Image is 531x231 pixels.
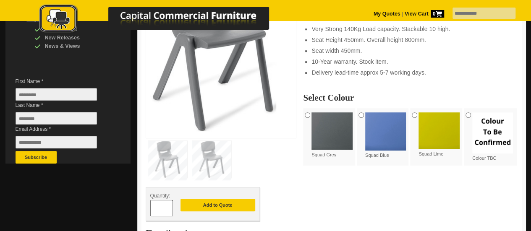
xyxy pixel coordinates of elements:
[303,93,517,102] h2: Select Colour
[311,112,353,158] label: Squad Grey
[472,112,513,153] img: Colour TBC
[405,11,444,17] strong: View Cart
[419,112,460,157] label: Squad Lime
[311,25,509,33] li: Very Strong 140Kg Load capacity. Stackable 10 high.
[311,36,509,44] li: Seat Height 450mm. Overall height 800mm.
[374,11,400,17] a: My Quotes
[16,112,97,125] input: Last Name *
[403,11,444,17] a: View Cart0
[311,68,509,77] li: Delivery lead-time approx 5-7 working days.
[472,112,513,161] label: Colour TBC
[311,112,353,150] img: Squad Grey
[365,112,406,151] img: Squad Blue
[311,47,509,55] li: Seat width 450mm.
[150,193,170,199] span: Quantity:
[16,77,110,86] span: First Name *
[365,112,406,159] label: Squad Blue
[16,88,97,101] input: First Name *
[16,4,310,37] a: Capital Commercial Furniture Logo
[16,101,110,109] span: Last Name *
[16,4,310,35] img: Capital Commercial Furniture Logo
[34,42,114,50] div: News & Views
[16,136,97,148] input: Email Address *
[311,57,509,66] li: 10-Year warranty. Stock item.
[180,199,255,211] button: Add to Quote
[16,125,110,133] span: Email Address *
[431,10,444,18] span: 0
[419,112,460,149] img: Squad Lime
[16,151,57,164] button: Subscribe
